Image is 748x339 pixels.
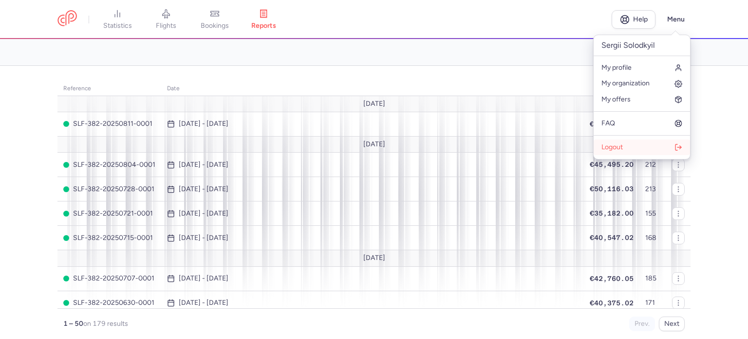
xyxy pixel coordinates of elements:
span: [DATE] [363,254,385,262]
time: [DATE] - [DATE] [179,234,228,242]
a: CitizenPlane red outlined logo [57,10,77,28]
time: [DATE] - [DATE] [179,161,228,169]
span: €40,375.02 [590,299,634,307]
a: FAQ [594,116,690,131]
span: SLF-382-20250630-0001 [63,299,155,307]
span: Logout [601,143,623,151]
span: reports [251,21,276,30]
span: My organization [601,80,650,87]
td: 213 [639,177,666,201]
span: €43,116.04 [590,120,634,128]
span: bookings [201,21,229,30]
button: Prev. [629,317,655,331]
span: SLF-382-20250811-0001 [63,120,155,128]
td: 185 [639,266,666,291]
a: reports [239,9,288,30]
span: flights [156,21,176,30]
th: amount [584,81,639,96]
strong: 1 – 50 [63,319,83,328]
span: SLF-382-20250804-0001 [63,161,155,169]
span: €40,547.02 [590,234,634,241]
time: [DATE] - [DATE] [179,299,228,307]
time: [DATE] - [DATE] [179,185,228,193]
th: date [161,81,584,96]
a: My offers [594,92,690,107]
span: on 179 results [83,319,128,328]
span: €42,760.05 [590,275,634,282]
span: FAQ [601,120,615,127]
span: statistics [103,21,132,30]
button: Menu [661,10,691,29]
a: My profile [594,60,690,76]
a: statistics [93,9,142,30]
span: My profile [601,64,632,72]
span: [DATE] [363,140,385,148]
td: 168 [639,226,666,250]
time: [DATE] - [DATE] [179,275,228,282]
span: SLF-382-20250715-0001 [63,234,155,242]
span: €35,182.00 [590,209,634,217]
a: My organization [594,76,690,91]
span: Help [633,16,648,23]
td: 212 [639,153,666,177]
span: SLF-382-20250721-0001 [63,210,155,218]
span: My offers [601,96,631,103]
span: [DATE] [363,100,385,108]
button: Logout [594,140,690,155]
span: SLF-382-20250728-0001 [63,185,155,193]
time: [DATE] - [DATE] [179,210,228,218]
button: Next [659,317,685,331]
span: €45,495.20 [590,160,634,168]
th: reference [57,81,161,96]
p: Sergii Solodkyil [594,35,690,56]
td: 171 [639,291,666,315]
td: 155 [639,201,666,226]
a: flights [142,9,190,30]
span: SLF-382-20250707-0001 [63,275,155,282]
a: bookings [190,9,239,30]
span: €50,116.03 [590,185,634,193]
a: Help [612,10,655,29]
time: [DATE] - [DATE] [179,120,228,128]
